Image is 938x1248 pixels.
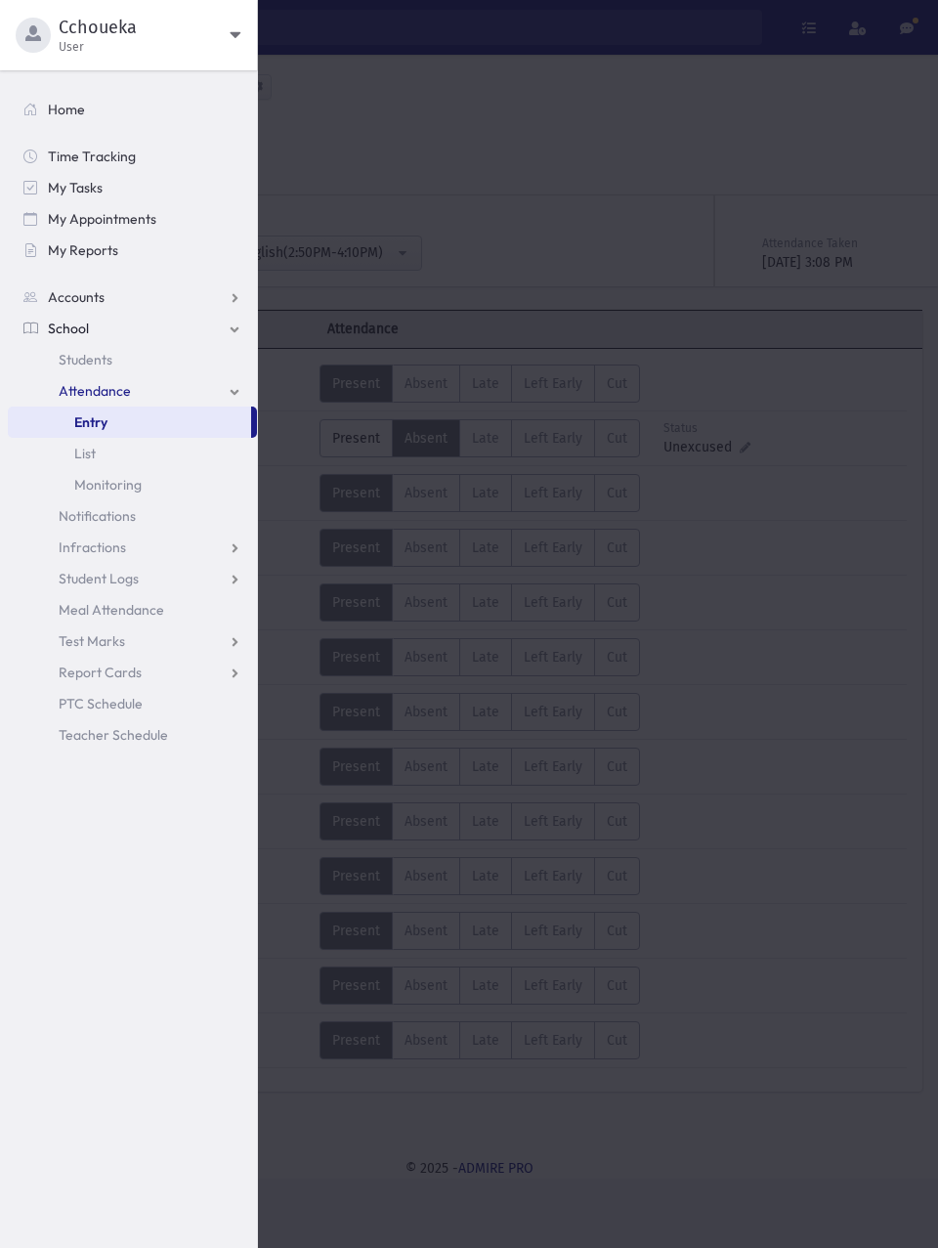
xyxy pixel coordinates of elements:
span: My Appointments [48,210,156,228]
span: Notifications [59,507,136,525]
span: Accounts [48,288,105,306]
span: Attendance [59,382,131,400]
span: Meal Attendance [59,601,164,619]
span: Entry [74,413,107,431]
span: Student Logs [59,570,139,587]
span: PTC Schedule [59,695,143,712]
a: PTC Schedule [8,688,257,719]
a: Report Cards [8,657,257,688]
span: Home [48,101,85,118]
a: Student Logs [8,563,257,594]
a: Notifications [8,500,257,532]
a: Meal Attendance [8,594,257,625]
span: School [48,320,89,337]
a: List [8,438,257,469]
span: Time Tracking [48,148,136,165]
span: Test Marks [59,632,125,650]
a: My Tasks [8,172,257,203]
a: Time Tracking [8,141,257,172]
a: Entry [8,407,251,438]
span: Students [59,351,112,368]
a: Test Marks [8,625,257,657]
span: Infractions [59,538,126,556]
a: School [8,313,257,344]
span: User [59,39,230,55]
span: Cchoueka [59,16,230,39]
span: Teacher Schedule [59,726,168,744]
a: My Reports [8,235,257,266]
a: My Appointments [8,203,257,235]
a: Accounts [8,281,257,313]
a: Teacher Schedule [8,719,257,751]
a: Home [8,94,257,125]
a: Infractions [8,532,257,563]
span: Monitoring [74,476,142,494]
span: My Reports [48,241,118,259]
a: Monitoring [8,469,257,500]
a: Students [8,344,257,375]
span: My Tasks [48,179,103,196]
a: Attendance [8,375,257,407]
span: List [74,445,96,462]
span: Report Cards [59,664,142,681]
